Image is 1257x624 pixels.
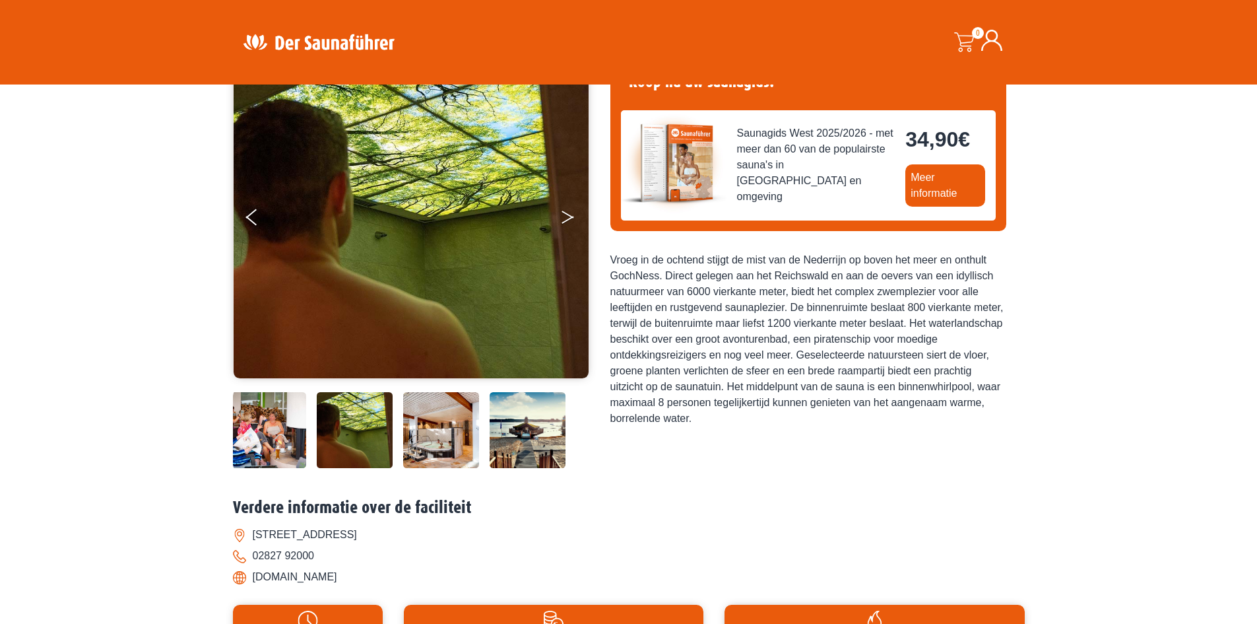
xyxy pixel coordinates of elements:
font: Meer informatie [911,172,957,199]
font: 34,90 [905,127,958,151]
font: € [958,127,970,151]
img: der-saunafuehrer-2025-west.jpg [621,110,726,216]
font: [DOMAIN_NAME] [253,571,337,582]
font: Vroeg in de ochtend stijgt de mist van de Nederrijn op boven het meer en onthult GochNess. Direct... [610,254,1004,424]
a: Meer informatie [905,164,984,207]
font: Saunagids West 2025/2026 - met meer dan 60 van de populairste sauna's in [GEOGRAPHIC_DATA] en omg... [737,127,893,202]
button: Volgende [560,203,593,236]
font: 02827 92000 [253,550,314,561]
button: Vorig [246,203,279,236]
font: 0 [976,28,980,38]
font: Verdere informatie over de faciliteit [233,498,471,517]
font: [STREET_ADDRESS] [253,529,357,540]
font: Koop nu uw saunagids! [629,73,774,91]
